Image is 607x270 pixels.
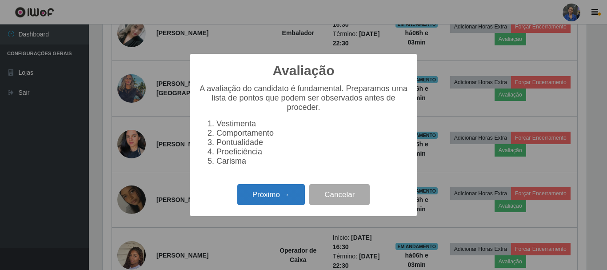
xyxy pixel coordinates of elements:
[216,157,408,166] li: Carisma
[216,138,408,147] li: Pontualidade
[309,184,370,205] button: Cancelar
[216,119,408,129] li: Vestimenta
[199,84,408,112] p: A avaliação do candidato é fundamental. Preparamos uma lista de pontos que podem ser observados a...
[237,184,305,205] button: Próximo →
[216,147,408,157] li: Proeficiência
[273,63,335,79] h2: Avaliação
[216,129,408,138] li: Comportamento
